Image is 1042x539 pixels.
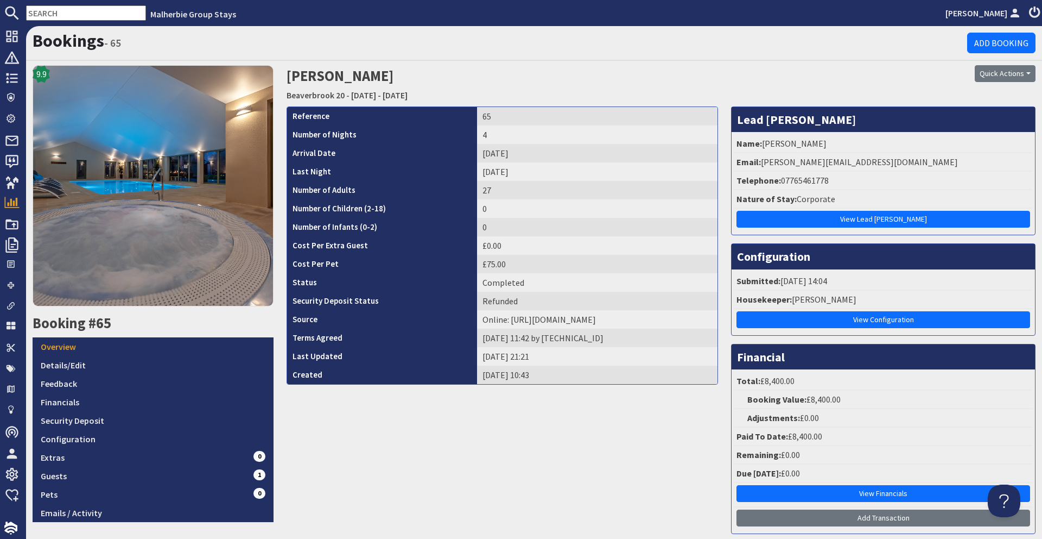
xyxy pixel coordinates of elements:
[33,393,274,411] a: Financials
[287,255,477,273] th: Cost Per Pet
[287,366,477,384] th: Created
[736,275,780,286] strong: Submitted:
[734,409,1032,428] li: £0.00
[734,465,1032,483] li: £0.00
[732,344,1035,369] h3: Financial
[734,153,1032,172] li: [PERSON_NAME][EMAIL_ADDRESS][DOMAIN_NAME]
[988,485,1020,517] iframe: Toggle Customer Support
[287,107,477,126] th: Reference
[734,190,1032,209] li: Corporate
[477,273,717,292] td: Completed
[477,255,717,273] td: £75.00
[747,394,806,405] strong: Booking Value:
[736,510,1030,527] a: Add Transaction
[477,199,717,218] td: 0
[253,469,265,480] span: 1
[736,311,1030,328] a: View Configuration
[477,162,717,181] td: [DATE]
[734,172,1032,190] li: 07765461778
[4,522,17,535] img: staytech_i_w-64f4e8e9ee0a9c174fd5317b4b171b261742d2d393467e5bdba4413f4f884c10.svg
[734,272,1032,291] li: [DATE] 14:04
[33,374,274,393] a: Feedback
[346,90,350,101] span: -
[287,292,477,310] th: Security Deposit Status
[33,467,274,485] a: Guests1
[287,181,477,199] th: Number of Adults
[26,5,146,21] input: SEARCH
[736,156,761,167] strong: Email:
[104,36,121,49] small: - 65
[477,218,717,236] td: 0
[287,273,477,292] th: Status
[287,236,477,255] th: Cost Per Extra Guest
[736,431,788,442] strong: Paid To Date:
[36,67,47,80] span: 9.9
[287,162,477,181] th: Last Night
[477,236,717,255] td: £0.00
[736,175,781,186] strong: Telephone:
[736,485,1030,502] a: View Financials
[33,411,274,430] a: Security Deposit
[287,65,781,104] h2: [PERSON_NAME]
[736,449,781,460] strong: Remaining:
[287,347,477,366] th: Last Updated
[736,193,797,204] strong: Nature of Stay:
[287,144,477,162] th: Arrival Date
[734,391,1032,409] li: £8,400.00
[33,337,274,356] a: Overview
[33,356,274,374] a: Details/Edit
[477,126,717,144] td: 4
[747,412,800,423] strong: Adjustments:
[736,294,792,305] strong: Housekeeper:
[734,135,1032,153] li: [PERSON_NAME]
[732,244,1035,269] h3: Configuration
[33,65,274,315] a: 9.9
[287,329,477,347] th: Terms Agreed
[734,372,1032,391] li: £8,400.00
[287,90,345,101] a: Beaverbrook 20
[253,451,265,462] span: 0
[736,211,1030,228] a: View Lead [PERSON_NAME]
[732,107,1035,132] h3: Lead [PERSON_NAME]
[477,329,717,347] td: [DATE] 11:42 by [TECHNICAL_ID]
[477,310,717,329] td: Online: https://www.google.com/
[736,375,760,386] strong: Total:
[734,428,1032,446] li: £8,400.00
[477,347,717,366] td: [DATE] 21:21
[945,7,1022,20] a: [PERSON_NAME]
[975,65,1035,82] button: Quick Actions
[734,446,1032,465] li: £0.00
[736,138,762,149] strong: Name:
[477,181,717,199] td: 27
[477,366,717,384] td: [DATE] 10:43
[287,199,477,218] th: Number of Children (2-18)
[287,218,477,236] th: Number of Infants (0-2)
[33,65,274,306] img: Beaverbrook 20's icon
[33,315,274,332] h2: Booking #65
[33,30,104,52] a: Bookings
[477,292,717,310] td: Refunded
[734,291,1032,309] li: [PERSON_NAME]
[33,430,274,448] a: Configuration
[33,504,274,522] a: Emails / Activity
[287,126,477,144] th: Number of Nights
[287,310,477,329] th: Source
[477,107,717,126] td: 65
[33,448,274,467] a: Extras0
[33,485,274,504] a: Pets0
[351,90,408,101] a: [DATE] - [DATE]
[736,468,781,479] strong: Due [DATE]:
[150,9,236,20] a: Malherbie Group Stays
[967,33,1035,53] a: Add Booking
[477,144,717,162] td: [DATE]
[253,488,265,499] span: 0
